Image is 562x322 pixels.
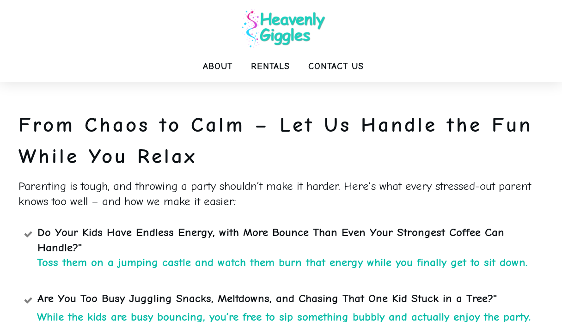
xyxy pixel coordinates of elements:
span: Are You Too Busy Juggling Snacks, Meltdowns, and Chasing That One Kid Stuck in a Tree?" [37,292,497,305]
span: Parenting is tough, and throwing a party shouldn’t make it harder. Here’s what every stressed-out... [18,179,531,208]
p: From Chaos to Calm – Let Us Handle the Fun While You Relax [18,109,544,179]
a: Rentals [251,57,290,76]
span: Do Your Kids Have Endless Energy, with More Bounce Than Even Your Strongest Coffee Can Handle?" [37,225,504,254]
p: Toss them on a jumping castle and watch them burn that energy while you finally get to sit down. [37,255,534,277]
a: About [203,57,232,76]
a: Contact Us [308,57,364,76]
